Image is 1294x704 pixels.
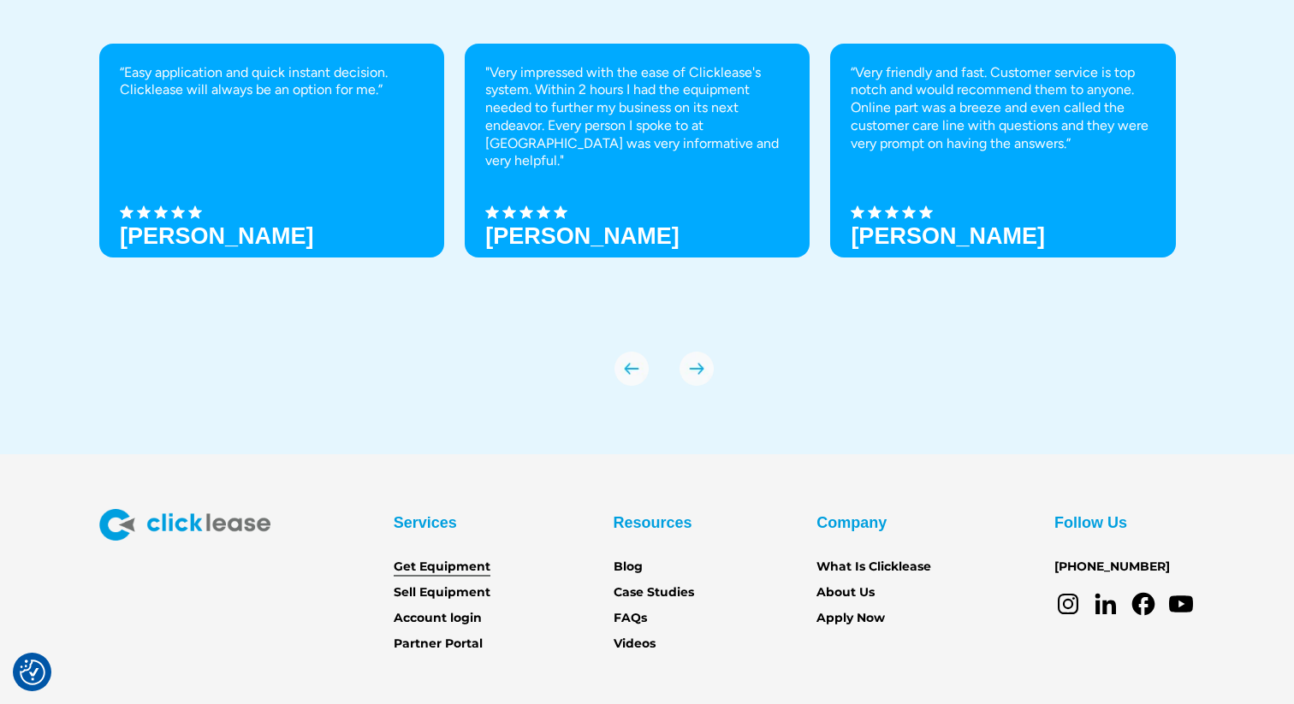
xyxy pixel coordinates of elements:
[885,205,899,219] img: Black star icon
[394,509,457,536] div: Services
[614,509,692,536] div: Resources
[614,635,656,654] a: Videos
[680,352,714,386] div: next slide
[188,205,202,219] img: Black star icon
[851,205,864,219] img: Black star icon
[20,660,45,685] img: Revisit consent button
[99,509,270,541] img: Clicklease logo
[816,583,875,602] a: About Us
[502,205,516,219] img: Black star icon
[20,660,45,685] button: Consent Preferences
[137,205,151,219] img: Black star icon
[394,558,490,577] a: Get Equipment
[919,205,933,219] img: Black star icon
[99,44,1195,386] div: carousel
[465,44,810,317] div: 2 of 8
[614,352,649,386] div: previous slide
[614,352,649,386] img: arrow Icon
[394,609,482,628] a: Account login
[99,44,444,317] div: 1 of 8
[902,205,916,219] img: Black star icon
[171,205,185,219] img: Black star icon
[485,64,789,171] p: "Very impressed with the ease of Clicklease's system. Within 2 hours I had the equipment needed t...
[851,64,1155,153] p: “Very friendly and fast. Customer service is top notch and would recommend them to anyone. Online...
[519,205,533,219] img: Black star icon
[394,583,490,602] a: Sell Equipment
[537,205,550,219] img: Black star icon
[830,44,1175,317] div: 3 of 8
[816,609,885,628] a: Apply Now
[680,352,714,386] img: arrow Icon
[614,609,647,628] a: FAQs
[851,223,1045,249] h3: [PERSON_NAME]
[120,64,424,100] p: “Easy application and quick instant decision. Clicklease will always be an option for me.”
[1054,558,1170,577] a: [PHONE_NUMBER]
[816,558,931,577] a: What Is Clicklease
[485,223,680,249] strong: [PERSON_NAME]
[554,205,567,219] img: Black star icon
[1054,509,1127,536] div: Follow Us
[816,509,887,536] div: Company
[154,205,168,219] img: Black star icon
[614,583,694,602] a: Case Studies
[485,205,499,219] img: Black star icon
[614,558,643,577] a: Blog
[394,635,483,654] a: Partner Portal
[120,205,134,219] img: Black star icon
[120,223,314,249] h3: [PERSON_NAME]
[868,205,881,219] img: Black star icon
